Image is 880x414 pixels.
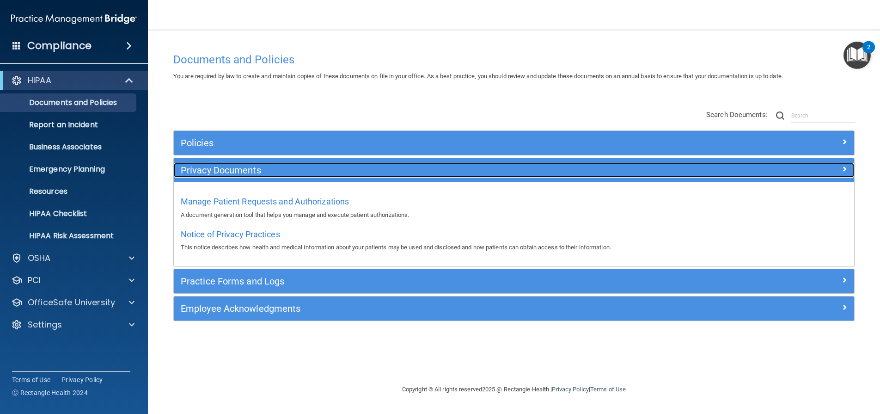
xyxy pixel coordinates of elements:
a: Privacy Policy [61,375,103,384]
h4: Compliance [27,39,92,52]
a: HIPAA [11,75,134,86]
a: Terms of Use [590,386,626,393]
span: Manage Patient Requests and Authorizations [181,197,349,206]
a: Privacy Policy [552,386,588,393]
div: 2 [867,47,870,59]
h5: Policies [181,138,677,148]
a: Terms of Use [12,375,50,384]
span: Ⓒ Rectangle Health 2024 [12,388,88,397]
span: Search Documents: [706,111,768,119]
p: OfficeSafe University [28,297,115,308]
span: Notice of Privacy Practices [181,229,280,239]
a: Settings [11,319,134,330]
a: Privacy Documents [181,163,847,178]
button: Open Resource Center, 2 new notifications [843,42,871,69]
a: Employee Acknowledgments [181,301,847,316]
p: Resources [6,187,132,196]
h4: Documents and Policies [173,54,855,66]
p: HIPAA Checklist [6,209,132,218]
p: This notice describes how health and medical information about your patients may be used and disc... [181,242,847,253]
h5: Employee Acknowledgments [181,303,677,314]
a: OSHA [11,253,134,264]
p: HIPAA [28,75,51,86]
img: ic-search.3b580494.png [776,111,784,120]
p: PCI [28,275,41,286]
p: Documents and Policies [6,98,132,107]
h5: Practice Forms and Logs [181,276,677,286]
p: A document generation tool that helps you manage and execute patient authorizations. [181,210,847,221]
p: Emergency Planning [6,165,132,174]
p: Business Associates [6,142,132,152]
p: OSHA [28,253,51,264]
a: Manage Patient Requests and Authorizations [181,199,349,206]
p: HIPAA Risk Assessment [6,231,132,241]
p: Settings [28,319,62,330]
img: PMB logo [11,10,137,28]
input: Search [791,109,855,123]
div: Copyright © All rights reserved 2025 @ Rectangle Health | | [345,375,683,404]
a: PCI [11,275,134,286]
p: Report an Incident [6,120,132,130]
a: OfficeSafe University [11,297,134,308]
a: Practice Forms and Logs [181,274,847,289]
a: Policies [181,136,847,150]
h5: Privacy Documents [181,165,677,175]
span: You are required by law to create and maintain copies of these documents on file in your office. ... [173,73,783,80]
